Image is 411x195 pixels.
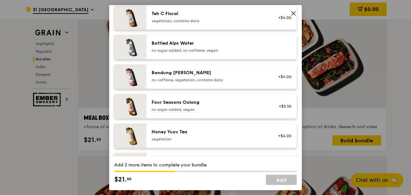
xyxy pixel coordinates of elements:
[152,99,267,105] div: Four Seasons Oolong
[114,94,146,118] img: daily_normal_HORZ-four-seasons-oolong.jpg
[114,175,127,184] span: $21.
[152,77,267,82] div: no caffeine, vegetarian, contains dairy
[127,176,132,182] span: 50
[114,64,146,89] img: daily_normal_HORZ-bandung-gao.jpg
[114,35,146,59] img: daily_normal_HORZ-bottled-alps-water.jpg
[152,18,267,23] div: vegetarian, contains dairy
[152,69,267,76] div: Bandung [PERSON_NAME]
[275,74,292,79] div: +$4.00
[114,5,146,30] img: daily_normal_HORZ-teh-c-floral.jpg
[275,103,292,109] div: +$3.50
[152,136,267,141] div: vegetarian
[114,153,146,177] img: daily_normal_HORZ-white-cold-brew.jpg
[275,133,292,138] div: +$4.00
[152,10,267,17] div: Teh C Floral
[266,175,297,185] a: Add
[114,123,146,148] img: daily_normal_honey-yuzu-tea.jpg
[152,129,267,135] div: Honey Yuzu Tea
[114,162,297,168] div: Add 2 more items to complete your bundle
[152,48,267,53] div: no sugar added, no caffeine, vegan
[152,107,267,112] div: no sugar added, vegan
[152,40,267,46] div: Bottled Alps Water
[275,15,292,20] div: +$4.00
